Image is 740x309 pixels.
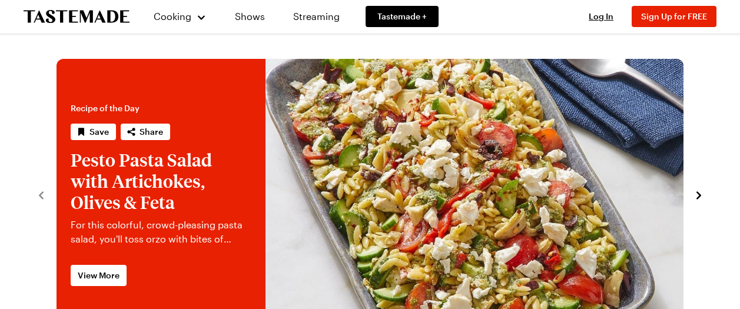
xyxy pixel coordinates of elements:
a: View More [71,265,127,286]
button: Log In [578,11,625,22]
span: View More [78,270,120,281]
span: Tastemade + [377,11,427,22]
button: Cooking [153,2,207,31]
span: Save [89,126,109,138]
span: Log In [589,11,613,21]
button: navigate to next item [693,187,705,201]
button: Share [121,124,170,140]
a: To Tastemade Home Page [24,10,130,24]
button: Sign Up for FREE [632,6,716,27]
span: Sign Up for FREE [641,11,707,21]
button: Save recipe [71,124,116,140]
span: Share [140,126,163,138]
span: Cooking [154,11,191,22]
button: navigate to previous item [35,187,47,201]
a: Tastemade + [366,6,439,27]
